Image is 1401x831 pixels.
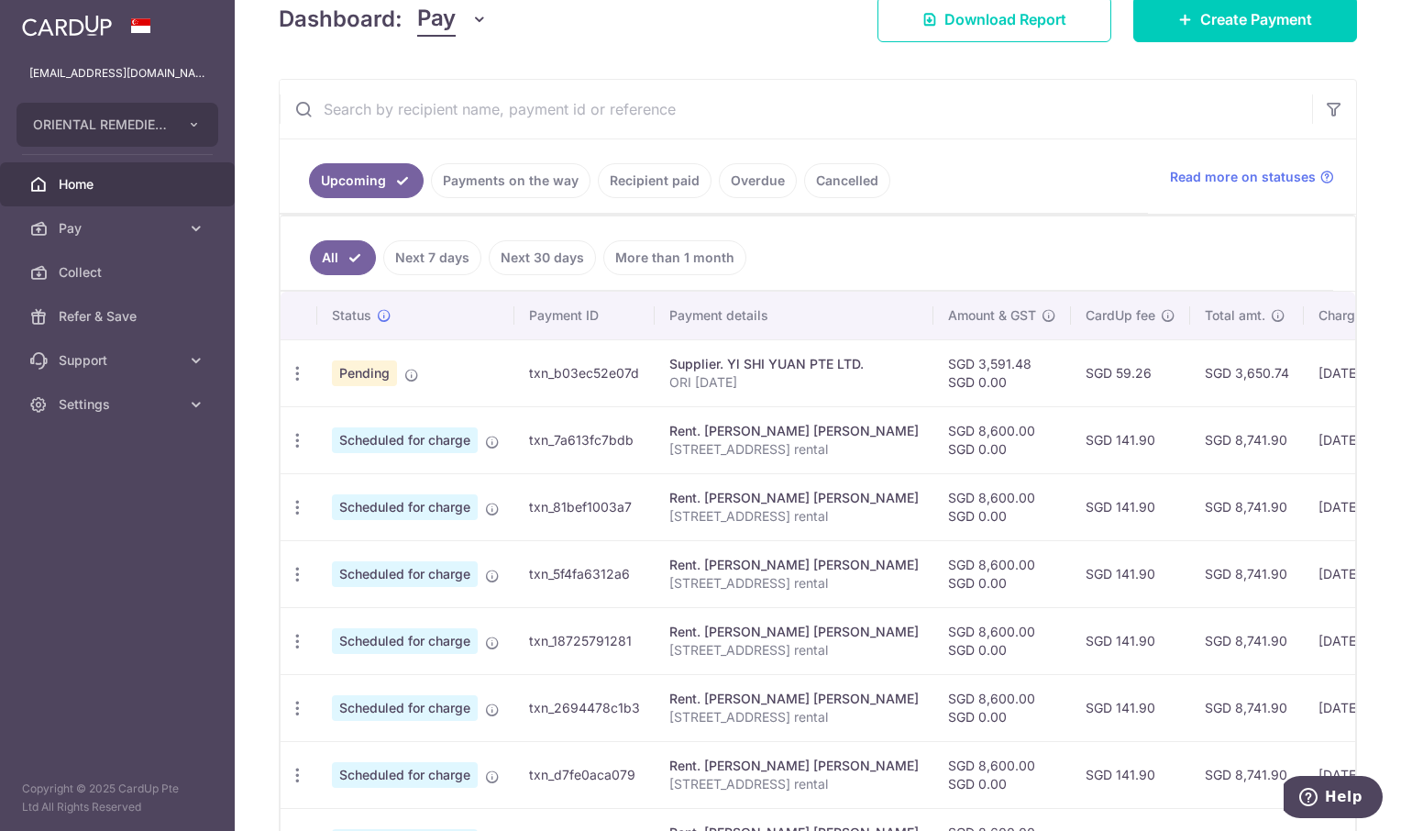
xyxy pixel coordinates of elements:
[933,540,1071,607] td: SGD 8,600.00 SGD 0.00
[279,3,403,36] h4: Dashboard:
[310,240,376,275] a: All
[1190,741,1304,808] td: SGD 8,741.90
[332,628,478,654] span: Scheduled for charge
[1170,168,1334,186] a: Read more on statuses
[944,8,1066,30] span: Download Report
[514,406,655,473] td: txn_7a613fc7bdb
[1190,674,1304,741] td: SGD 8,741.90
[669,574,919,593] p: [STREET_ADDRESS] rental
[22,15,112,37] img: CardUp
[1318,306,1394,325] span: Charge date
[383,240,481,275] a: Next 7 days
[59,263,180,282] span: Collect
[1086,306,1155,325] span: CardUp fee
[59,175,180,194] span: Home
[489,240,596,275] a: Next 30 days
[669,373,919,392] p: ORI [DATE]
[669,422,919,440] div: Rent. [PERSON_NAME] [PERSON_NAME]
[598,163,712,198] a: Recipient paid
[33,116,169,134] span: ORIENTAL REMEDIES INCORPORATED (PRIVATE LIMITED)
[332,561,478,587] span: Scheduled for charge
[1190,339,1304,406] td: SGD 3,650.74
[1071,674,1190,741] td: SGD 141.90
[669,556,919,574] div: Rent. [PERSON_NAME] [PERSON_NAME]
[59,219,180,238] span: Pay
[669,757,919,775] div: Rent. [PERSON_NAME] [PERSON_NAME]
[933,339,1071,406] td: SGD 3,591.48 SGD 0.00
[59,351,180,370] span: Support
[948,306,1036,325] span: Amount & GST
[1190,607,1304,674] td: SGD 8,741.90
[669,708,919,726] p: [STREET_ADDRESS] rental
[1190,540,1304,607] td: SGD 8,741.90
[933,674,1071,741] td: SGD 8,600.00 SGD 0.00
[514,741,655,808] td: txn_d7fe0aca079
[280,80,1312,138] input: Search by recipient name, payment id or reference
[1284,776,1383,822] iframe: Opens a widget where you can find more information
[514,607,655,674] td: txn_18725791281
[933,473,1071,540] td: SGD 8,600.00 SGD 0.00
[1170,168,1316,186] span: Read more on statuses
[669,489,919,507] div: Rent. [PERSON_NAME] [PERSON_NAME]
[1071,406,1190,473] td: SGD 141.90
[669,507,919,526] p: [STREET_ADDRESS] rental
[332,762,478,788] span: Scheduled for charge
[431,163,590,198] a: Payments on the way
[933,406,1071,473] td: SGD 8,600.00 SGD 0.00
[332,427,478,453] span: Scheduled for charge
[655,292,933,339] th: Payment details
[29,64,205,83] p: [EMAIL_ADDRESS][DOMAIN_NAME]
[332,306,371,325] span: Status
[514,292,655,339] th: Payment ID
[1200,8,1312,30] span: Create Payment
[514,339,655,406] td: txn_b03ec52e07d
[1071,607,1190,674] td: SGD 141.90
[332,494,478,520] span: Scheduled for charge
[719,163,797,198] a: Overdue
[1071,741,1190,808] td: SGD 141.90
[1190,473,1304,540] td: SGD 8,741.90
[1190,406,1304,473] td: SGD 8,741.90
[804,163,890,198] a: Cancelled
[1205,306,1265,325] span: Total amt.
[669,690,919,708] div: Rent. [PERSON_NAME] [PERSON_NAME]
[417,2,456,37] span: Pay
[332,695,478,721] span: Scheduled for charge
[514,473,655,540] td: txn_81bef1003a7
[417,2,488,37] button: Pay
[309,163,424,198] a: Upcoming
[17,103,218,147] button: ORIENTAL REMEDIES INCORPORATED (PRIVATE LIMITED)
[933,741,1071,808] td: SGD 8,600.00 SGD 0.00
[669,440,919,459] p: [STREET_ADDRESS] rental
[332,360,397,386] span: Pending
[669,775,919,793] p: [STREET_ADDRESS] rental
[1071,540,1190,607] td: SGD 141.90
[933,607,1071,674] td: SGD 8,600.00 SGD 0.00
[514,674,655,741] td: txn_2694478c1b3
[59,395,180,414] span: Settings
[1071,339,1190,406] td: SGD 59.26
[603,240,746,275] a: More than 1 month
[514,540,655,607] td: txn_5f4fa6312a6
[669,641,919,659] p: [STREET_ADDRESS] rental
[59,307,180,326] span: Refer & Save
[1071,473,1190,540] td: SGD 141.90
[669,623,919,641] div: Rent. [PERSON_NAME] [PERSON_NAME]
[669,355,919,373] div: Supplier. Yl SHI YUAN PTE LTD.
